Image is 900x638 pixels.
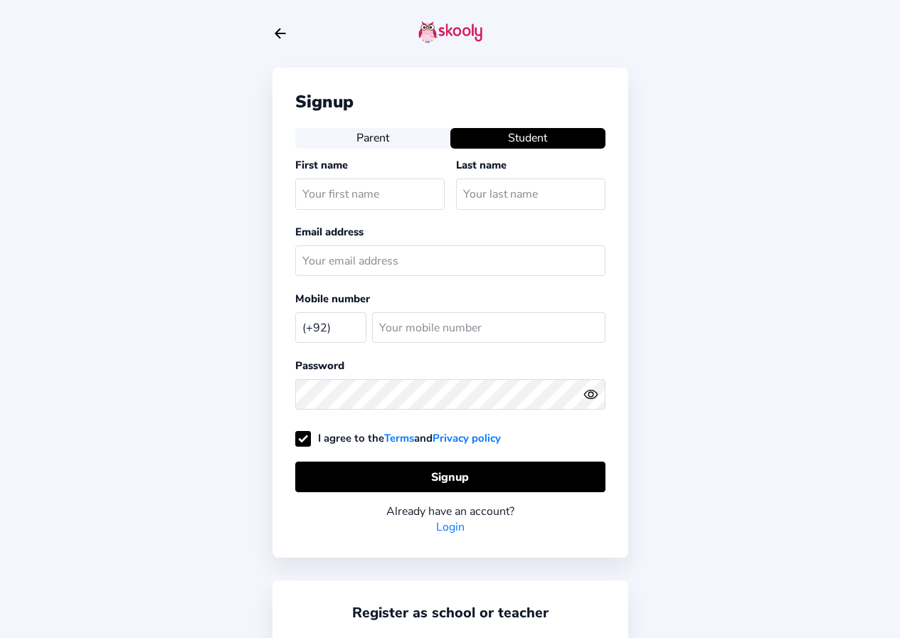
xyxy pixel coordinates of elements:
[295,462,605,492] button: Signup
[295,158,348,172] label: First name
[450,128,605,148] button: Student
[295,504,605,519] div: Already have an account?
[295,225,364,239] label: Email address
[272,26,288,41] button: arrow back outline
[456,179,605,209] input: Your last name
[418,21,482,43] img: skooly-logo.png
[295,292,370,306] label: Mobile number
[436,519,465,535] a: Login
[295,358,344,373] label: Password
[372,312,605,343] input: Your mobile number
[295,431,501,445] label: I agree to the and
[384,431,414,445] a: Terms
[583,387,605,402] button: eye outlineeye off outline
[583,387,598,402] ion-icon: eye outline
[433,431,501,445] a: Privacy policy
[295,179,445,209] input: Your first name
[456,158,507,172] label: Last name
[352,603,549,622] a: Register as school or teacher
[295,245,605,276] input: Your email address
[295,128,450,148] button: Parent
[295,90,605,113] div: Signup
